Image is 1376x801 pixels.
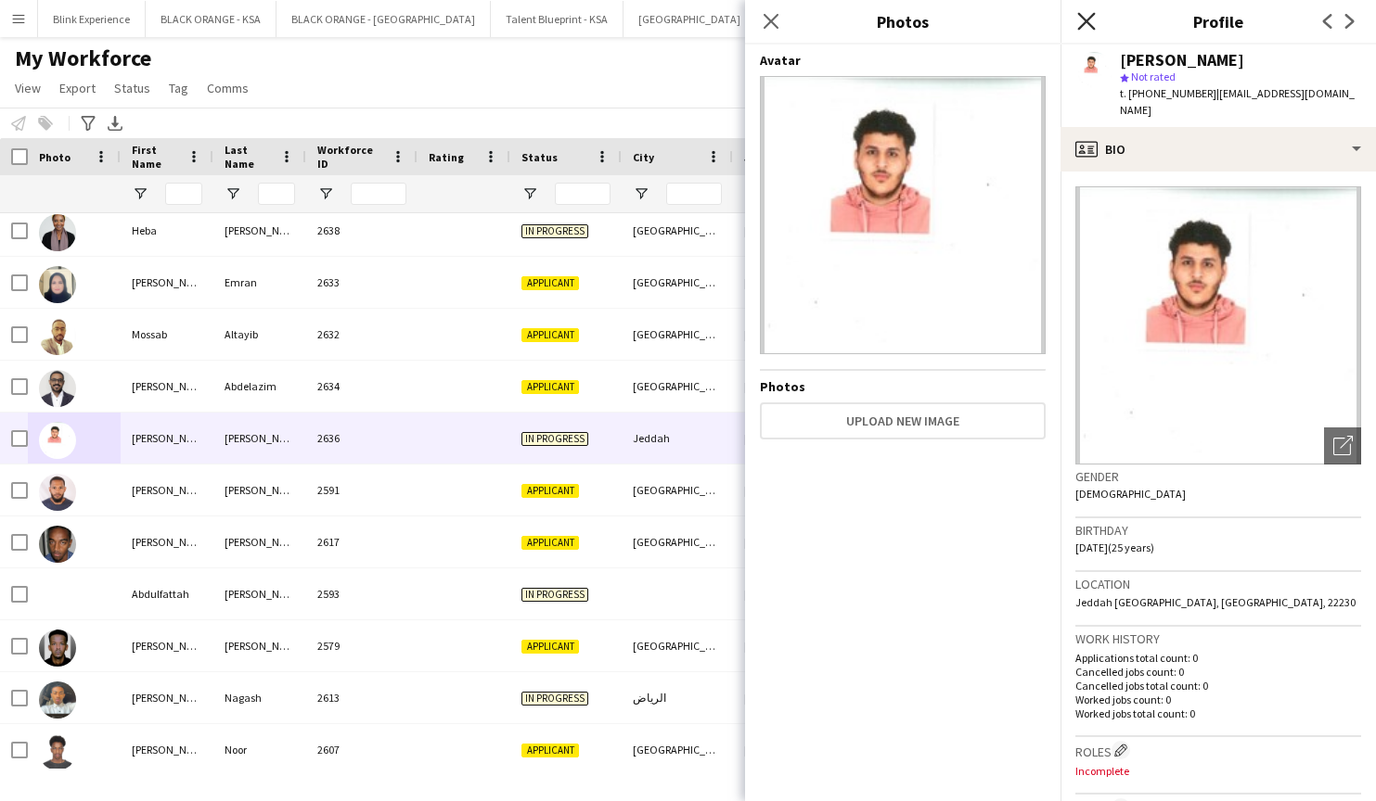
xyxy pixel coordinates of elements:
[622,205,733,256] div: [GEOGRAPHIC_DATA]
[59,80,96,96] span: Export
[121,724,213,775] div: [PERSON_NAME]
[1075,693,1361,706] p: Worked jobs count: 0
[1075,679,1361,693] p: Cancelled jobs total count: 0
[622,413,733,464] div: Jeddah
[624,1,756,37] button: [GEOGRAPHIC_DATA]
[114,80,150,96] span: Status
[121,309,213,360] div: Mossab
[199,76,256,100] a: Comms
[207,80,249,96] span: Comms
[121,413,213,464] div: [PERSON_NAME]
[733,257,844,308] div: [DATE]
[1075,540,1154,554] span: [DATE] (25 years)
[213,464,306,515] div: [PERSON_NAME]
[213,568,306,619] div: [PERSON_NAME]
[225,143,273,171] span: Last Name
[306,257,418,308] div: 2633
[521,150,558,164] span: Status
[1075,706,1361,720] p: Worked jobs total count: 0
[213,257,306,308] div: Emran
[760,378,1046,395] h4: Photos
[521,185,538,202] button: Open Filter Menu
[521,588,588,602] span: In progress
[521,380,579,394] span: Applicant
[622,464,733,515] div: [GEOGRAPHIC_DATA]
[169,80,188,96] span: Tag
[15,44,151,72] span: My Workforce
[1324,427,1361,464] div: Open photos pop-in
[521,640,579,654] span: Applicant
[622,672,733,723] div: الرياض
[760,52,1046,69] h4: Avatar
[213,724,306,775] div: Noor
[1075,764,1361,778] p: Incomplete
[15,80,41,96] span: View
[213,413,306,464] div: [PERSON_NAME]
[39,266,76,303] img: Mona Emran
[121,464,213,515] div: [PERSON_NAME]
[1075,665,1361,679] p: Cancelled jobs count: 0
[733,205,844,256] div: [DATE]
[39,370,76,407] img: Omar Abdelazim
[39,733,76,770] img: Abdullah Noor
[733,672,844,723] div: [DATE]
[165,183,202,205] input: First Name Filter Input
[39,526,76,563] img: ABDELRAHIM AHMED
[306,620,418,671] div: 2579
[39,150,71,164] span: Photo
[306,361,418,412] div: 2634
[39,629,76,667] img: Abdullah Abdirahman
[1075,630,1361,647] h3: Work history
[733,309,844,360] div: [DATE]
[38,1,146,37] button: Blink Experience
[121,672,213,723] div: [PERSON_NAME]
[733,724,844,775] div: [DATE]
[39,474,76,511] img: Abdallah Al Sheikh
[733,413,844,464] div: [DATE]
[521,484,579,498] span: Applicant
[351,183,406,205] input: Workforce ID Filter Input
[521,692,588,706] span: In progress
[39,318,76,355] img: Mossab Altayib
[521,432,588,446] span: In progress
[121,361,213,412] div: [PERSON_NAME]
[1061,9,1376,33] h3: Profile
[39,681,76,718] img: Abdullah Nagash
[306,672,418,723] div: 2613
[521,224,588,238] span: In progress
[1075,522,1361,539] h3: Birthday
[733,568,844,619] div: [DATE]
[1131,70,1176,83] span: Not rated
[1075,651,1361,665] p: Applications total count: 0
[317,143,384,171] span: Workforce ID
[7,76,48,100] a: View
[306,205,418,256] div: 2638
[258,183,295,205] input: Last Name Filter Input
[745,9,1061,33] h3: Photos
[317,185,334,202] button: Open Filter Menu
[760,76,1046,354] img: Crew avatar
[121,516,213,567] div: [PERSON_NAME]
[161,76,196,100] a: Tag
[622,257,733,308] div: [GEOGRAPHIC_DATA]
[622,620,733,671] div: [GEOGRAPHIC_DATA]
[306,568,418,619] div: 2593
[622,516,733,567] div: [GEOGRAPHIC_DATA]
[104,112,126,134] app-action-btn: Export XLSX
[121,205,213,256] div: Heba
[521,328,579,342] span: Applicant
[121,620,213,671] div: [PERSON_NAME]
[1075,468,1361,485] h3: Gender
[213,516,306,567] div: [PERSON_NAME]
[52,76,103,100] a: Export
[107,76,158,100] a: Status
[744,150,780,164] span: Joined
[622,309,733,360] div: [GEOGRAPHIC_DATA]
[521,536,579,550] span: Applicant
[1075,741,1361,760] h3: Roles
[225,185,241,202] button: Open Filter Menu
[744,185,761,202] button: Open Filter Menu
[760,402,1046,439] button: Upload new image
[121,257,213,308] div: [PERSON_NAME]
[1075,487,1186,501] span: [DEMOGRAPHIC_DATA]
